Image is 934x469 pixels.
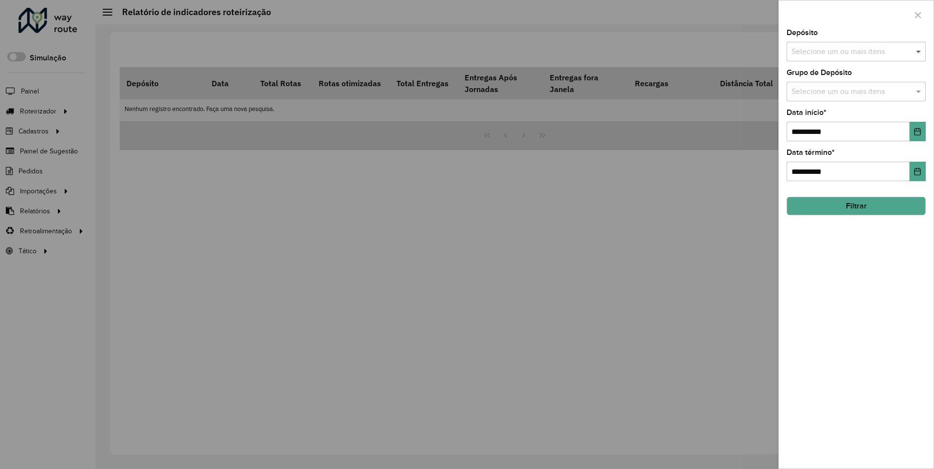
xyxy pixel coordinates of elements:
[787,27,818,38] label: Depósito
[910,162,926,181] button: Choose Date
[910,122,926,141] button: Choose Date
[787,107,826,118] label: Data início
[787,197,926,215] button: Filtrar
[787,147,835,158] label: Data término
[787,67,852,78] label: Grupo de Depósito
